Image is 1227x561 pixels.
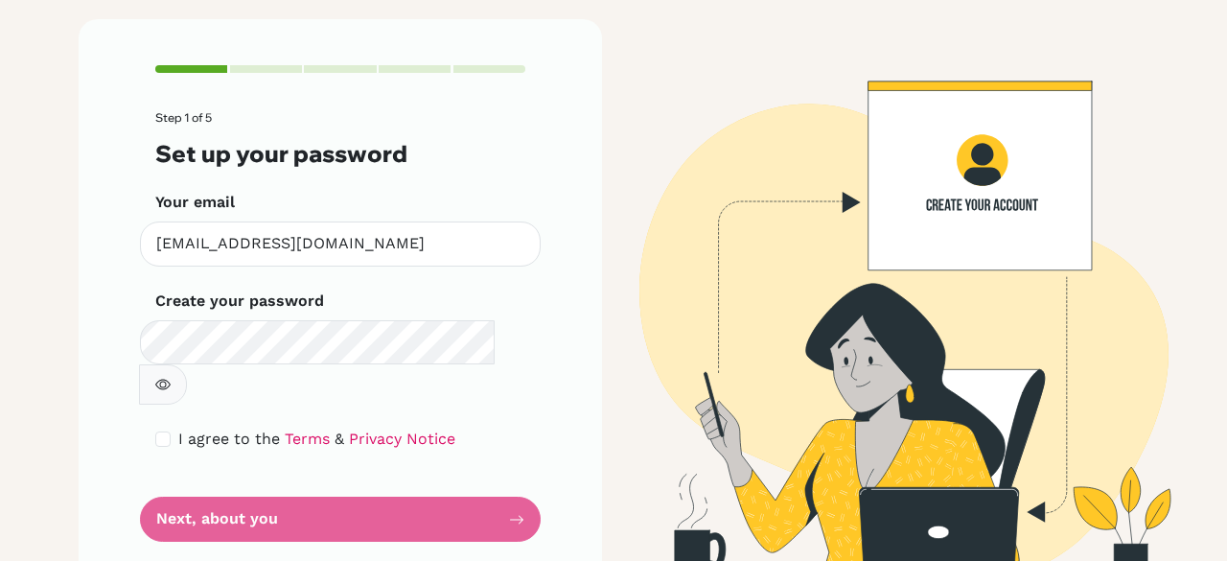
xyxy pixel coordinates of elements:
h3: Set up your password [155,140,525,168]
span: I agree to the [178,430,280,448]
label: Your email [155,191,235,214]
span: & [335,430,344,448]
span: Step 1 of 5 [155,110,212,125]
a: Privacy Notice [349,430,455,448]
label: Create your password [155,290,324,313]
a: Terms [285,430,330,448]
input: Insert your email* [140,222,541,267]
